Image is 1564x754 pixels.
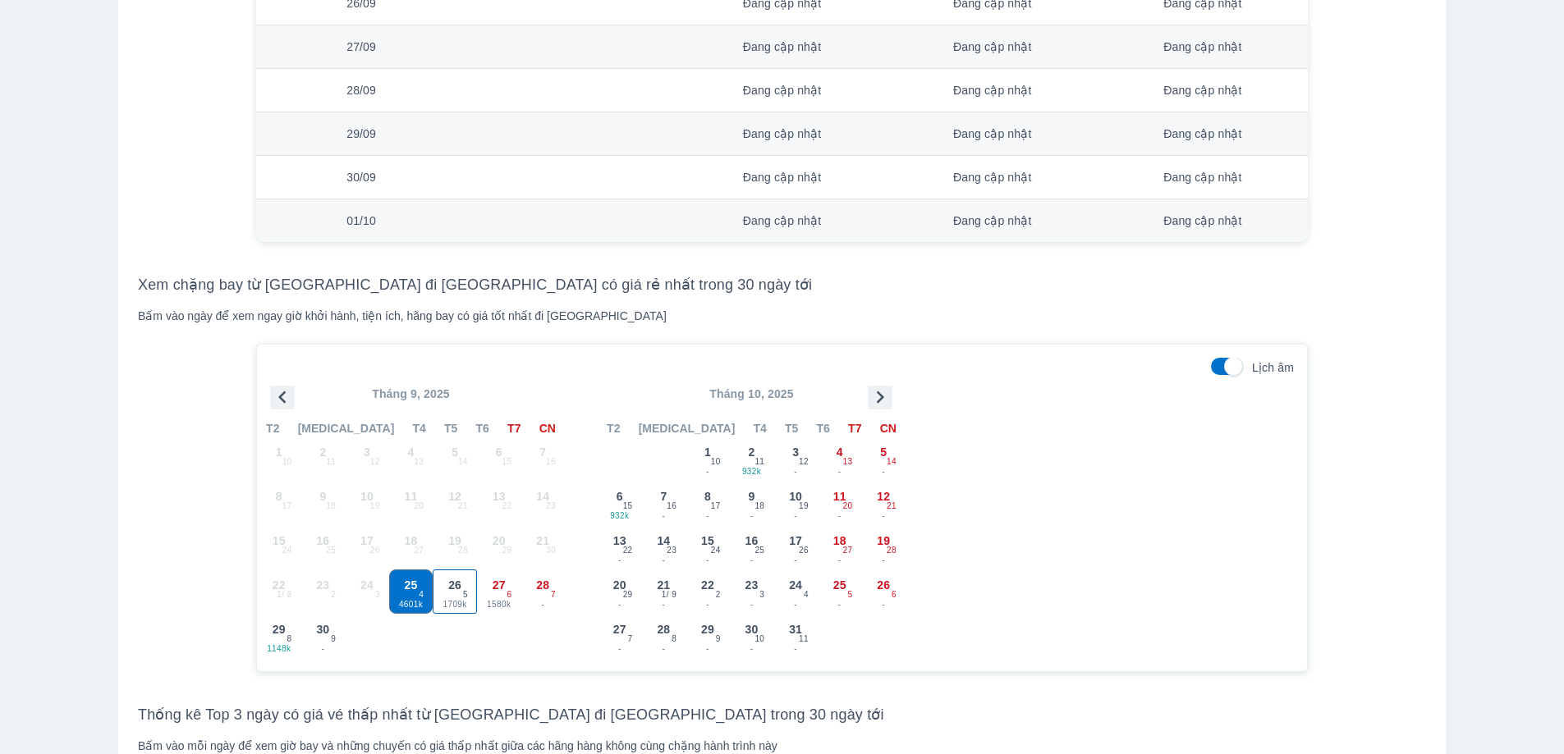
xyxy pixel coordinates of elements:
[745,532,759,549] span: 16
[667,544,677,557] span: 23
[677,25,887,69] td: Đang cập nhật
[774,510,817,523] span: -
[754,455,764,468] span: 11
[799,633,809,646] span: 11
[833,532,846,549] span: 18
[643,510,686,523] span: -
[138,275,1426,295] h3: Xem chặng bay từ [GEOGRAPHIC_DATA] đi [GEOGRAPHIC_DATA] có giá rẻ nhất trong 30 ngày tới
[433,598,476,611] span: 1709k
[843,544,853,557] span: 27
[642,614,686,658] button: 28-8
[1098,199,1308,242] td: Đang cập nhật
[843,500,853,513] span: 20
[444,420,457,436] span: T5
[298,420,395,436] span: [MEDICAL_DATA]
[730,569,774,614] button: 23-3
[642,525,686,569] button: 14-23
[862,598,905,611] span: -
[598,569,642,614] button: 20-29
[759,588,764,601] span: 3
[701,532,714,549] span: 15
[877,577,890,593] span: 26
[269,39,453,55] div: 27/09
[818,525,862,569] button: 18-27
[686,598,729,611] span: -
[789,577,802,593] span: 24
[892,588,897,601] span: 6
[316,621,329,637] span: 30
[686,642,729,656] span: -
[848,588,853,601] span: 5
[598,525,642,569] button: 13-22
[269,212,453,229] div: 01/10
[623,500,633,513] span: 15
[662,588,677,601] span: 1 / 9
[389,569,433,614] button: 254601k4
[660,488,667,505] span: 7
[730,436,774,481] button: 2932k11
[1098,69,1308,112] td: Đang cập nhật
[880,444,887,460] span: 5
[887,112,1098,156] td: Đang cập nhật
[598,386,906,402] p: Tháng 10, 2025
[138,705,1426,724] h3: Thống kê Top 3 ngày có giá vé thấp nhất từ [GEOGRAPHIC_DATA] đi [GEOGRAPHIC_DATA] trong 30 ngày tới
[287,633,292,646] span: 8
[701,577,714,593] span: 22
[837,444,843,460] span: 4
[643,642,686,656] span: -
[774,598,817,611] span: -
[686,436,730,481] button: 1-10
[643,554,686,567] span: -
[1098,156,1308,199] td: Đang cập nhật
[623,544,633,557] span: 22
[843,455,853,468] span: 13
[269,82,453,98] div: 28/09
[887,455,897,468] span: 14
[433,569,477,614] button: 261709k5
[686,510,729,523] span: -
[754,544,764,557] span: 25
[599,598,641,611] span: -
[639,420,736,436] span: [MEDICAL_DATA]
[539,420,556,436] span: CN
[774,465,817,478] span: -
[551,588,556,601] span: 7
[754,420,767,436] span: T4
[877,488,890,505] span: 12
[463,588,468,601] span: 5
[657,621,670,637] span: 28
[773,569,818,614] button: 24-4
[617,488,623,505] span: 6
[887,199,1098,242] td: Đang cập nhật
[478,598,521,611] span: 1580k
[745,621,759,637] span: 30
[628,633,633,646] span: 7
[887,500,897,513] span: 21
[704,488,711,505] span: 8
[731,642,773,656] span: -
[754,633,764,646] span: 10
[269,126,453,142] div: 29/09
[686,481,730,525] button: 8-17
[731,554,773,567] span: -
[536,577,549,593] span: 28
[686,614,730,658] button: 29-9
[657,577,670,593] span: 21
[799,455,809,468] span: 12
[704,444,711,460] span: 1
[257,386,565,402] p: Tháng 9, 2025
[642,481,686,525] button: 7-16
[792,444,799,460] span: 3
[273,621,286,637] span: 29
[405,577,418,593] span: 25
[848,420,861,436] span: T7
[302,642,345,656] span: -
[1098,25,1308,69] td: Đang cập nhật
[819,465,861,478] span: -
[419,588,424,601] span: 4
[257,614,301,658] button: 291148k8
[749,444,755,460] span: 2
[819,554,861,567] span: -
[598,614,642,658] button: 27-7
[749,488,755,505] span: 9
